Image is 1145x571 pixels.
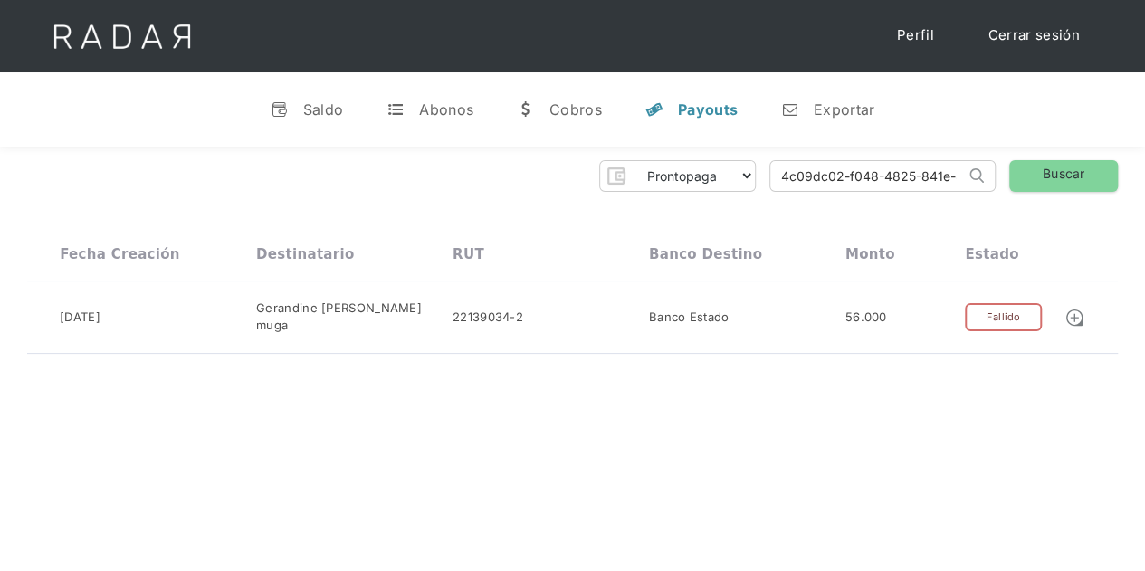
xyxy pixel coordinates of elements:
a: Buscar [1009,160,1118,192]
div: 56.000 [845,309,887,327]
div: Gerandine [PERSON_NAME] muga [256,300,453,335]
div: Exportar [814,100,874,119]
div: RUT [453,246,484,262]
div: y [645,100,663,119]
div: v [271,100,289,119]
div: n [781,100,799,119]
div: Estado [965,246,1018,262]
div: Cobros [549,100,602,119]
img: Detalle [1064,308,1084,328]
div: Abonos [419,100,473,119]
div: Fecha creación [60,246,180,262]
div: t [386,100,405,119]
div: Saldo [303,100,344,119]
div: Payouts [678,100,738,119]
a: Cerrar sesión [970,18,1098,53]
a: Perfil [879,18,952,53]
div: Monto [845,246,895,262]
div: Fallido [965,303,1041,331]
div: Destinatario [256,246,354,262]
form: Form [599,160,756,192]
div: Banco Estado [649,309,730,327]
input: Busca por ID [770,161,965,191]
div: Banco destino [649,246,762,262]
div: [DATE] [60,309,100,327]
div: 22139034-2 [453,309,523,327]
div: w [517,100,535,119]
